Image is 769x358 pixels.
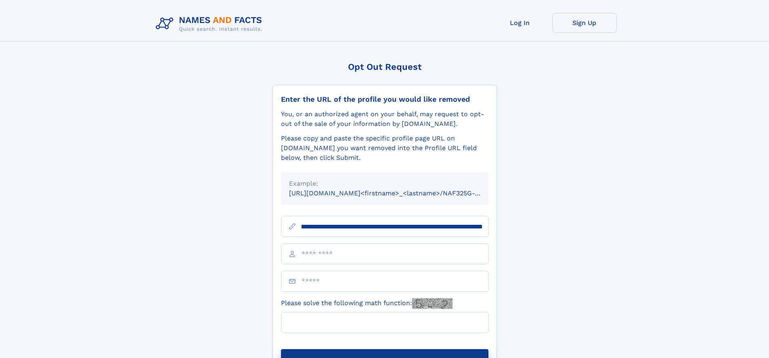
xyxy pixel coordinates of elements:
[289,189,504,197] small: [URL][DOMAIN_NAME]<firstname>_<lastname>/NAF325G-xxxxxxxx
[281,298,453,309] label: Please solve the following math function:
[153,13,269,35] img: Logo Names and Facts
[281,109,488,129] div: You, or an authorized agent on your behalf, may request to opt-out of the sale of your informatio...
[552,13,617,33] a: Sign Up
[289,179,480,188] div: Example:
[272,62,497,72] div: Opt Out Request
[281,134,488,163] div: Please copy and paste the specific profile page URL on [DOMAIN_NAME] you want removed into the Pr...
[281,95,488,104] div: Enter the URL of the profile you would like removed
[488,13,552,33] a: Log In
